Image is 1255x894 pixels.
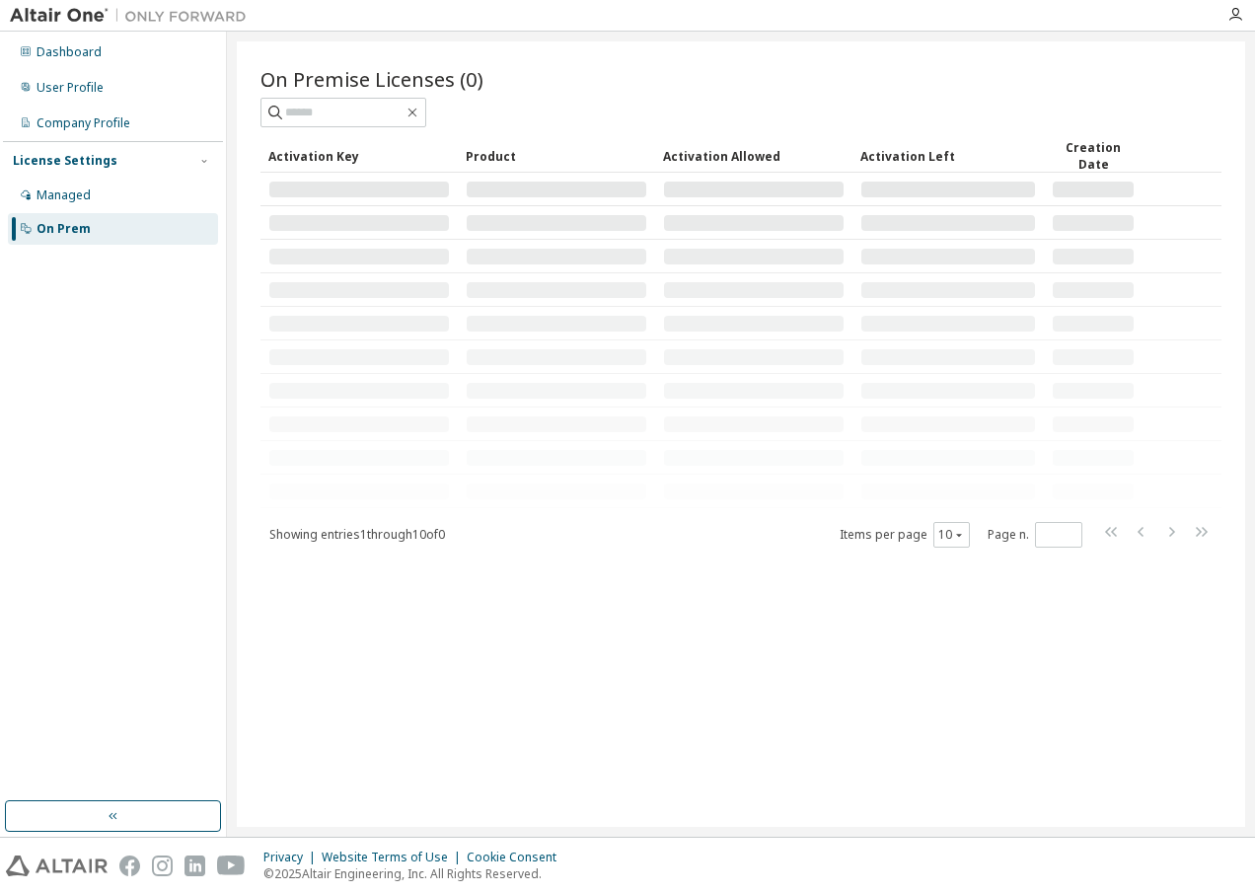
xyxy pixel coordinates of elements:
[217,856,246,876] img: youtube.svg
[119,856,140,876] img: facebook.svg
[938,527,965,543] button: 10
[467,850,568,865] div: Cookie Consent
[663,140,845,172] div: Activation Allowed
[840,522,970,548] span: Items per page
[322,850,467,865] div: Website Terms of Use
[263,865,568,882] p: © 2025 Altair Engineering, Inc. All Rights Reserved.
[1052,139,1135,173] div: Creation Date
[37,187,91,203] div: Managed
[6,856,108,876] img: altair_logo.svg
[13,153,117,169] div: License Settings
[185,856,205,876] img: linkedin.svg
[269,526,445,543] span: Showing entries 1 through 10 of 0
[268,140,450,172] div: Activation Key
[37,115,130,131] div: Company Profile
[37,44,102,60] div: Dashboard
[263,850,322,865] div: Privacy
[860,140,1036,172] div: Activation Left
[37,221,91,237] div: On Prem
[37,80,104,96] div: User Profile
[152,856,173,876] img: instagram.svg
[10,6,257,26] img: Altair One
[988,522,1082,548] span: Page n.
[466,140,647,172] div: Product
[260,65,483,93] span: On Premise Licenses (0)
